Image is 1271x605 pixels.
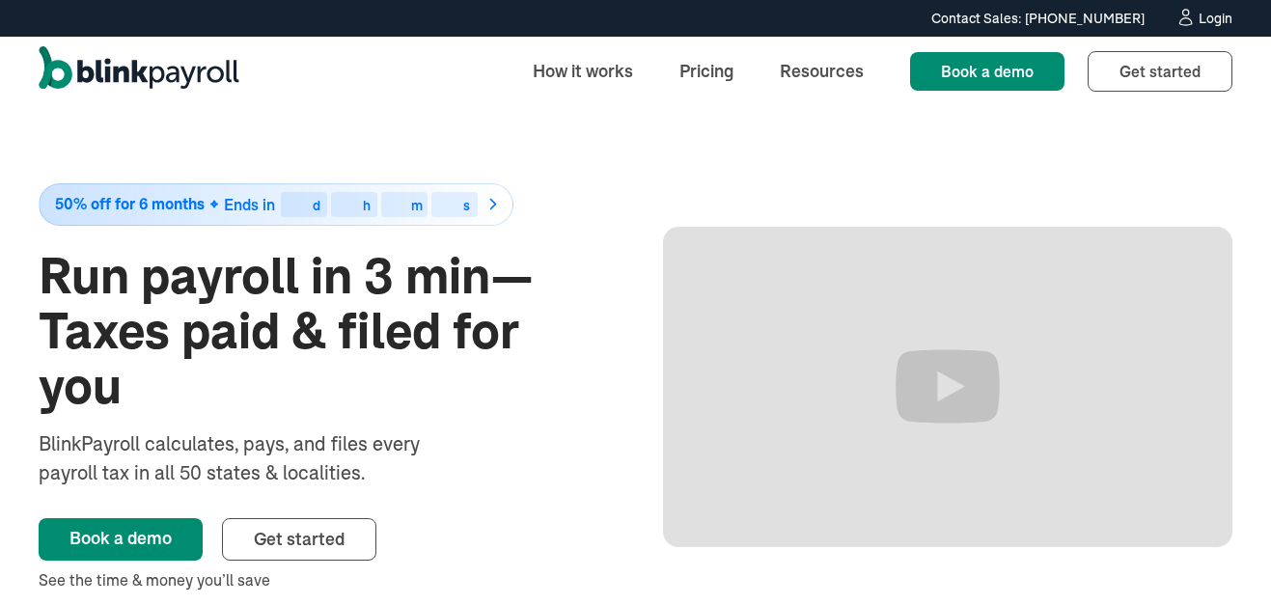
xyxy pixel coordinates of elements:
div: m [411,199,423,212]
div: s [463,199,470,212]
a: home [39,46,239,96]
div: h [363,199,371,212]
a: 50% off for 6 monthsEnds indhms [39,183,609,226]
span: 50% off for 6 months [55,196,205,212]
span: Get started [1119,62,1201,81]
a: Resources [764,50,879,92]
div: Login [1199,12,1232,25]
a: Pricing [664,50,749,92]
div: BlinkPayroll calculates, pays, and files every payroll tax in all 50 states & localities. [39,429,471,487]
a: How it works [517,50,649,92]
h1: Run payroll in 3 min—Taxes paid & filed for you [39,249,609,415]
div: Contact Sales: [PHONE_NUMBER] [931,9,1145,29]
div: See the time & money you’ll save [39,568,609,591]
div: d [313,199,320,212]
a: Login [1175,8,1232,29]
span: Ends in [224,195,275,214]
a: Book a demo [910,52,1064,91]
a: Get started [222,518,376,561]
span: Get started [254,528,345,550]
span: Book a demo [941,62,1034,81]
a: Book a demo [39,518,203,561]
iframe: Run Payroll in 3 min with BlinkPayroll [663,227,1233,547]
a: Get started [1088,51,1232,92]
